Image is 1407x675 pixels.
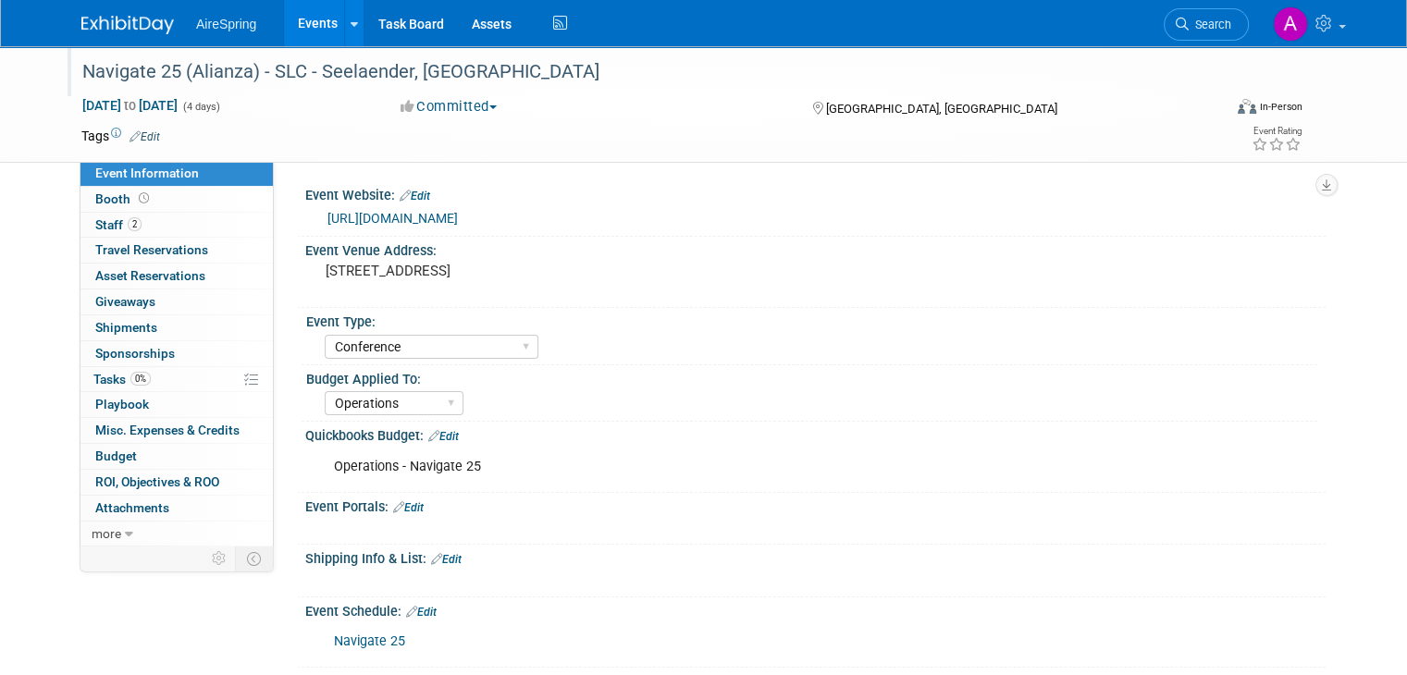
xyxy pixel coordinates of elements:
div: Quickbooks Budget: [305,422,1326,446]
a: Asset Reservations [80,264,273,288]
span: Travel Reservations [95,242,208,257]
a: Shipments [80,315,273,340]
a: Sponsorships [80,341,273,366]
a: Staff2 [80,213,273,238]
span: 2 [128,217,142,231]
a: Edit [130,130,160,143]
div: Event Rating [1252,127,1302,136]
span: Tasks [93,372,151,387]
div: Operations - Navigate 25 [321,448,1128,485]
div: Event Website: [305,181,1326,205]
td: Tags [81,127,160,145]
span: Asset Reservations [95,268,205,283]
img: Format-Inperson.png [1238,99,1256,114]
span: AireSpring [196,17,256,31]
a: Booth [80,187,273,212]
span: Misc. Expenses & Credits [95,423,240,437]
a: Budget [80,444,273,469]
div: Shipping Info & List: [305,545,1326,569]
span: more [92,526,121,541]
a: Edit [400,190,430,202]
div: Navigate 25 (Alianza) - SLC - Seelaender, [GEOGRAPHIC_DATA] [76,55,1199,89]
span: Budget [95,448,137,463]
td: Toggle Event Tabs [236,546,274,571]
div: Event Type: [306,308,1317,331]
a: Giveaways [80,289,273,314]
td: Personalize Event Tab Strip [204,546,236,571]
span: Shipments [95,320,157,335]
div: Budget Applied To: [306,365,1317,388]
button: Committed [394,97,504,117]
img: ExhibitDay [81,16,174,34]
a: more [80,522,273,546]
span: Booth not reserved yet [135,191,153,205]
span: Staff [95,217,142,232]
a: Playbook [80,392,273,417]
span: [DATE] [DATE] [81,97,179,114]
img: Angie Handal [1273,6,1308,42]
a: Tasks0% [80,367,273,392]
span: Event Information [95,166,199,180]
span: Sponsorships [95,346,175,361]
a: ROI, Objectives & ROO [80,470,273,495]
a: Attachments [80,496,273,521]
div: Event Portals: [305,493,1326,517]
span: 0% [130,372,151,386]
div: Event Schedule: [305,597,1326,621]
a: Edit [406,606,437,619]
a: Edit [431,553,462,566]
span: [GEOGRAPHIC_DATA], [GEOGRAPHIC_DATA] [826,102,1057,116]
span: Giveaways [95,294,155,309]
span: (4 days) [181,101,220,113]
div: Event Venue Address: [305,237,1326,260]
a: Edit [428,430,459,443]
span: Booth [95,191,153,206]
div: Event Format [1122,96,1302,124]
a: Edit [393,501,424,514]
span: Search [1189,18,1231,31]
span: to [121,98,139,113]
a: Misc. Expenses & Credits [80,418,273,443]
a: Navigate 25 [334,633,405,649]
span: Playbook [95,397,149,411]
a: [URL][DOMAIN_NAME] [327,211,458,226]
pre: [STREET_ADDRESS] [326,263,710,279]
a: Event Information [80,161,273,186]
a: Travel Reservations [80,238,273,263]
div: In-Person [1259,100,1302,114]
span: Attachments [95,500,169,515]
span: ROI, Objectives & ROO [95,474,219,489]
a: Search [1164,8,1249,41]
